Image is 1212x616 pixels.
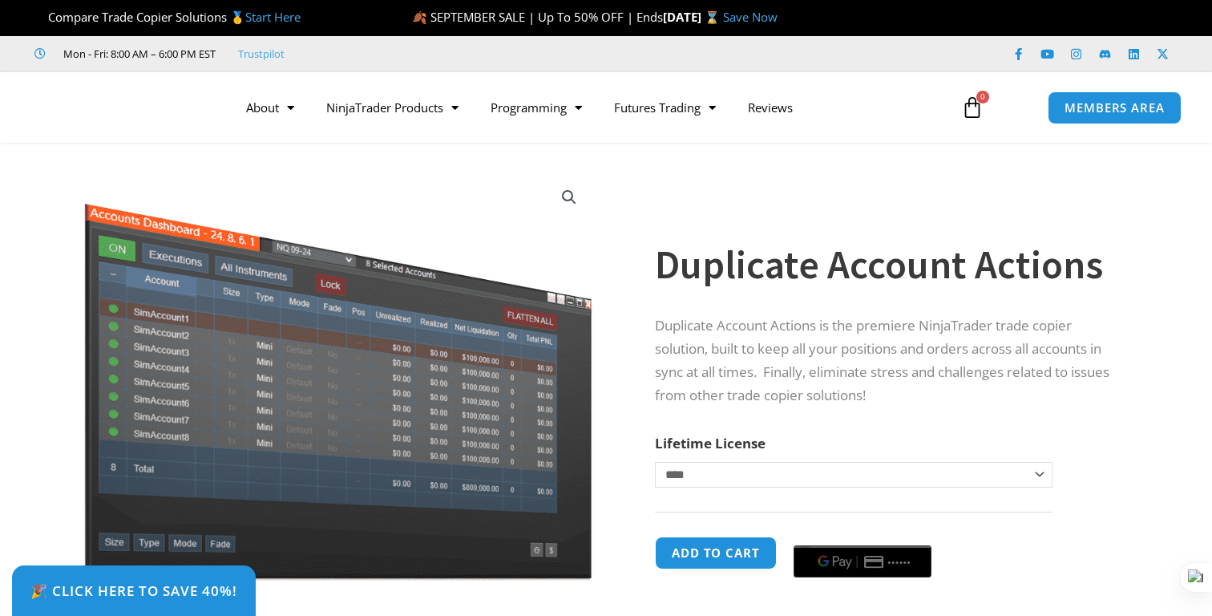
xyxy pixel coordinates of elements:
[35,11,47,23] img: 🏆
[12,565,256,616] a: 🎉 Click Here to save 40%!
[59,44,216,63] span: Mon - Fri: 8:00 AM – 6:00 PM EST
[230,89,945,126] nav: Menu
[888,557,912,568] text: ••••••
[655,537,777,569] button: Add to cart
[655,496,680,507] a: Clear options
[1065,102,1165,114] span: MEMBERS AREA
[723,9,778,25] a: Save Now
[732,89,809,126] a: Reviews
[310,89,475,126] a: NinjaTrader Products
[34,9,301,25] span: Compare Trade Copier Solutions 🥇
[790,534,935,536] iframe: Secure payment input frame
[555,183,584,212] a: View full-screen image gallery
[230,89,310,126] a: About
[598,89,732,126] a: Futures Trading
[1048,91,1182,124] a: MEMBERS AREA
[475,89,598,126] a: Programming
[30,584,237,598] span: 🎉 Click Here to save 40%!
[655,237,1123,293] h1: Duplicate Account Actions
[655,314,1123,407] p: Duplicate Account Actions is the premiere NinjaTrader trade copier solution, built to keep all yo...
[937,84,1008,131] a: 0
[80,171,596,581] img: Screenshot 2024-08-26 15414455555
[663,9,723,25] strong: [DATE] ⌛
[238,44,285,63] a: Trustpilot
[412,9,663,25] span: 🍂 SEPTEMBER SALE | Up To 50% OFF | Ends
[794,545,931,577] button: Buy with GPay
[976,91,989,103] span: 0
[245,9,301,25] a: Start Here
[34,79,206,136] img: LogoAI | Affordable Indicators – NinjaTrader
[655,434,766,452] label: Lifetime License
